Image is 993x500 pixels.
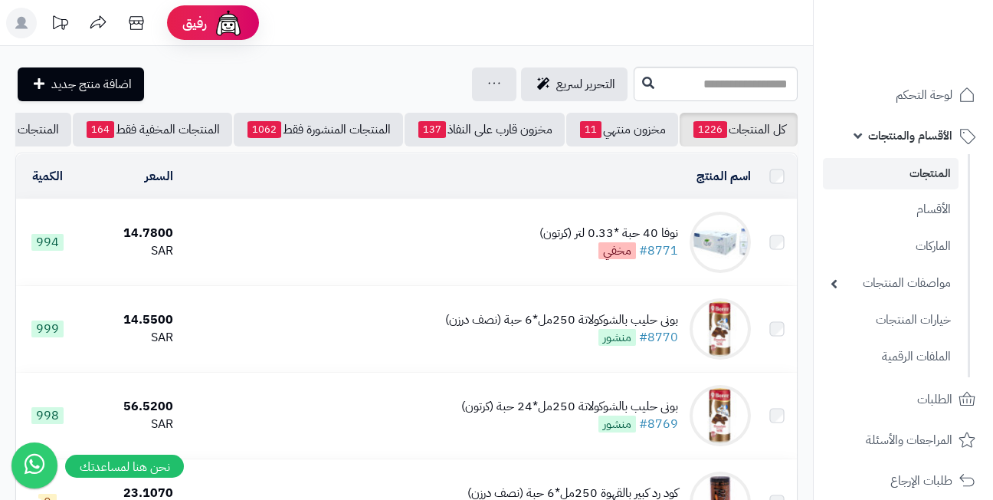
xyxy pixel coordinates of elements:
[86,416,173,433] div: SAR
[680,113,798,146] a: كل المنتجات1226
[405,113,565,146] a: مخزون قارب على النفاذ137
[823,304,959,337] a: خيارات المنتجات
[639,415,678,433] a: #8769
[693,121,727,138] span: 1226
[639,328,678,347] a: #8770
[823,193,959,226] a: الأقسام
[690,298,751,360] img: بونى حليب بالشوكولاتة 250مل*6 حبة (نصف درزن)
[145,167,173,186] a: السعر
[598,416,636,433] span: منشور
[86,398,173,416] div: 56.5200
[182,14,207,32] span: رفيق
[823,230,959,263] a: الماركات
[86,329,173,347] div: SAR
[823,381,984,418] a: الطلبات
[86,242,173,260] div: SAR
[539,225,678,242] div: نوفا 40 حبة *0.33 لتر (كرتون)
[896,84,952,106] span: لوحة التحكم
[580,121,601,138] span: 11
[247,121,281,138] span: 1062
[823,422,984,459] a: المراجعات والأسئلة
[598,329,636,346] span: منشور
[86,311,173,329] div: 14.5500
[73,113,232,146] a: المنتجات المخفية فقط164
[31,407,64,424] span: 998
[866,429,952,451] span: المراجعات والأسئلة
[87,121,114,138] span: 164
[86,225,173,242] div: 14.7800
[213,8,244,38] img: ai-face.png
[823,462,984,499] a: طلبات الإرجاع
[823,77,984,113] a: لوحة التحكم
[31,321,64,337] span: 999
[461,398,678,416] div: بونى حليب بالشوكولاتة 250مل*24 حبة (كرتون)
[51,75,132,94] span: اضافة منتج جديد
[823,267,959,300] a: مواصفات المنتجات
[41,8,79,42] a: تحديثات المنصة
[445,311,678,329] div: بونى حليب بالشوكولاتة 250مل*6 حبة (نصف درزن)
[418,121,446,138] span: 137
[696,167,751,186] a: اسم المنتج
[823,158,959,189] a: المنتجات
[639,242,678,260] a: #8771
[556,75,615,94] span: التحرير لسريع
[690,212,751,273] img: نوفا 40 حبة *0.33 لتر (كرتون)
[690,385,751,446] img: بونى حليب بالشوكولاتة 250مل*24 حبة (كرتون)
[31,234,64,251] span: 994
[868,125,952,146] span: الأقسام والمنتجات
[598,242,636,259] span: مخفي
[521,67,628,101] a: التحرير لسريع
[890,470,952,492] span: طلبات الإرجاع
[234,113,403,146] a: المنتجات المنشورة فقط1062
[823,340,959,373] a: الملفات الرقمية
[32,167,63,186] a: الكمية
[18,67,144,101] a: اضافة منتج جديد
[566,113,678,146] a: مخزون منتهي11
[917,389,952,410] span: الطلبات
